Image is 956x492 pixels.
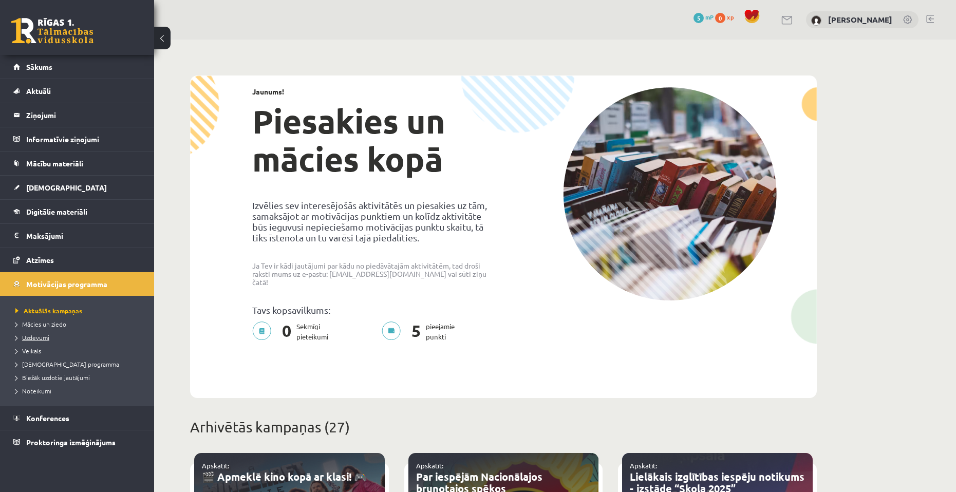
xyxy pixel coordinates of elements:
[202,470,367,483] a: 🎬 Apmeklē kino kopā ar klasi! 🎮
[26,207,87,216] span: Digitālie materiāli
[26,103,141,127] legend: Ziņojumi
[252,261,496,286] p: Ja Tev ir kādi jautājumi par kādu no piedāvātajām aktivitātēm, tad droši raksti mums uz e-pastu: ...
[13,79,141,103] a: Aktuāli
[13,176,141,199] a: [DEMOGRAPHIC_DATA]
[15,320,66,328] span: Mācies un ziedo
[715,13,725,23] span: 0
[693,13,704,23] span: 5
[26,279,107,289] span: Motivācijas programma
[13,272,141,296] a: Motivācijas programma
[13,127,141,151] a: Informatīvie ziņojumi
[26,183,107,192] span: [DEMOGRAPHIC_DATA]
[15,387,51,395] span: Noteikumi
[190,417,817,438] p: Arhivētās kampaņas (27)
[277,321,296,342] span: 0
[15,373,144,382] a: Biežāk uzdotie jautājumi
[13,224,141,248] a: Maksājumi
[15,346,144,355] a: Veikals
[416,461,443,470] a: Apskatīt:
[15,373,90,382] span: Biežāk uzdotie jautājumi
[15,359,144,369] a: [DEMOGRAPHIC_DATA] programma
[15,360,119,368] span: [DEMOGRAPHIC_DATA] programma
[13,406,141,430] a: Konferences
[15,347,41,355] span: Veikals
[252,305,496,315] p: Tavs kopsavilkums:
[13,103,141,127] a: Ziņojumi
[13,200,141,223] a: Digitālie materiāli
[15,333,144,342] a: Uzdevumi
[26,224,141,248] legend: Maksājumi
[563,87,777,300] img: campaign-image-1c4f3b39ab1f89d1fca25a8facaab35ebc8e40cf20aedba61fd73fb4233361ac.png
[252,87,284,96] strong: Jaunums!
[15,333,49,342] span: Uzdevumi
[828,14,892,25] a: [PERSON_NAME]
[202,461,229,470] a: Apskatīt:
[630,461,657,470] a: Apskatīt:
[26,255,54,264] span: Atzīmes
[15,306,144,315] a: Aktuālās kampaņas
[252,321,334,342] p: Sekmīgi pieteikumi
[26,159,83,168] span: Mācību materiāli
[252,200,496,243] p: Izvēlies sev interesējošās aktivitātēs un piesakies uz tām, samaksājot ar motivācijas punktiem un...
[811,15,821,26] img: Kristaps Zomerfelds
[727,13,734,21] span: xp
[382,321,461,342] p: pieejamie punkti
[26,127,141,151] legend: Informatīvie ziņojumi
[13,430,141,454] a: Proktoringa izmēģinājums
[15,319,144,329] a: Mācies un ziedo
[693,13,714,21] a: 5 mP
[715,13,739,21] a: 0 xp
[11,18,93,44] a: Rīgas 1. Tālmācības vidusskola
[705,13,714,21] span: mP
[15,307,82,315] span: Aktuālās kampaņas
[15,386,144,395] a: Noteikumi
[13,248,141,272] a: Atzīmes
[13,152,141,175] a: Mācību materiāli
[252,102,496,178] h1: Piesakies un mācies kopā
[13,55,141,79] a: Sākums
[26,86,51,96] span: Aktuāli
[406,321,426,342] span: 5
[26,413,69,423] span: Konferences
[26,438,116,447] span: Proktoringa izmēģinājums
[26,62,52,71] span: Sākums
